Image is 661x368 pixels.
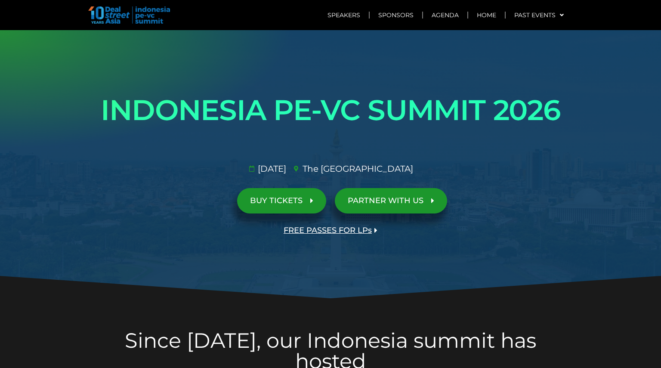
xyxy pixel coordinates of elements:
[271,218,390,243] a: FREE PASSES FOR LPs
[300,162,413,175] span: The [GEOGRAPHIC_DATA]​
[370,5,422,25] a: Sponsors
[335,188,447,213] a: PARTNER WITH US
[468,5,505,25] a: Home
[250,197,303,205] span: BUY TICKETS
[90,86,571,134] h1: INDONESIA PE-VC SUMMIT 2026
[256,162,286,175] span: [DATE]​
[319,5,369,25] a: Speakers
[348,197,423,205] span: PARTNER WITH US
[284,226,372,235] span: FREE PASSES FOR LPs
[506,5,572,25] a: Past Events
[237,188,326,213] a: BUY TICKETS
[423,5,467,25] a: Agenda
